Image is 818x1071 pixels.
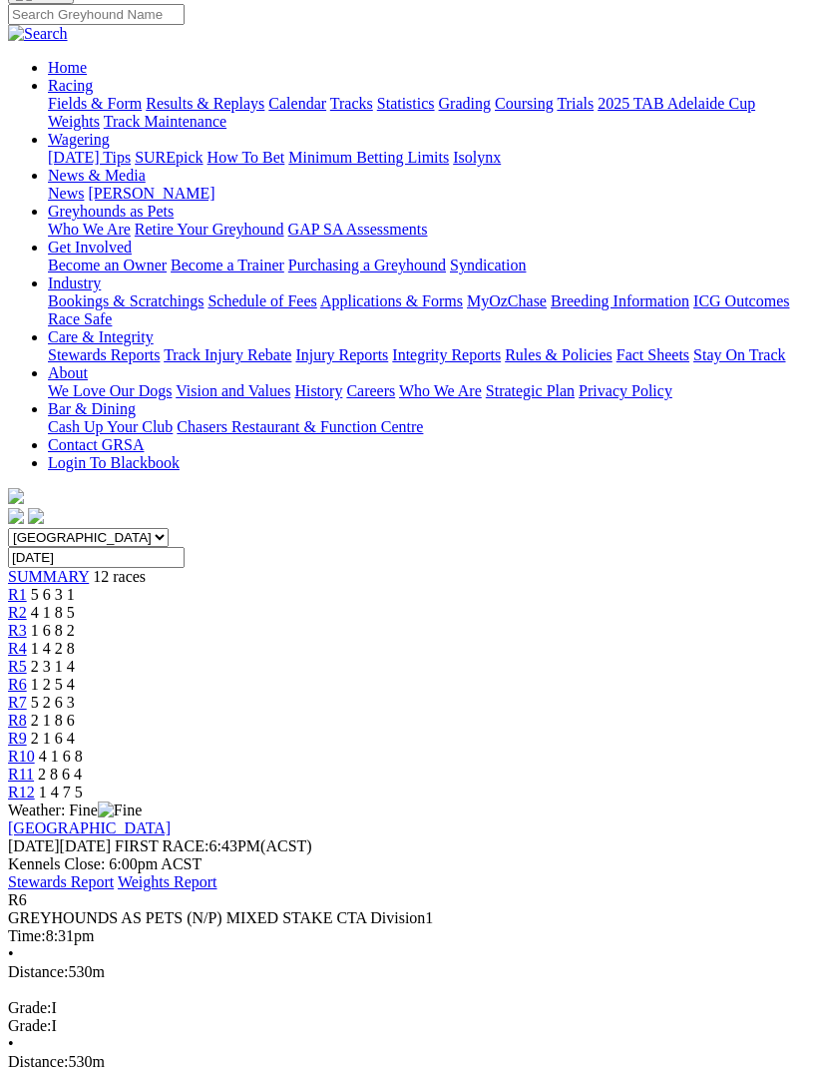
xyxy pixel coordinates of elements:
a: Home [48,59,87,76]
input: Search [8,4,185,25]
a: Purchasing a Greyhound [288,257,446,273]
a: [GEOGRAPHIC_DATA] [8,819,171,836]
span: R6 [8,891,27,908]
div: GREYHOUNDS AS PETS (N/P) MIXED STAKE CTA Division1 [8,909,810,927]
a: Trials [557,95,594,112]
span: Time: [8,927,46,944]
a: How To Bet [207,149,285,166]
a: Race Safe [48,310,112,327]
div: 8:31pm [8,927,810,945]
a: Cash Up Your Club [48,418,173,435]
a: Contact GRSA [48,436,144,453]
span: 12 races [93,568,146,585]
span: 4 1 8 5 [31,604,75,621]
div: I [8,999,810,1017]
span: Grade: [8,1017,52,1034]
span: R5 [8,658,27,675]
span: Weather: Fine [8,802,142,818]
a: Become an Owner [48,257,167,273]
span: Grade: [8,999,52,1016]
img: Fine [98,802,142,819]
a: Breeding Information [551,292,689,309]
span: • [8,945,14,962]
a: About [48,364,88,381]
a: Weights Report [118,873,217,890]
span: 1 4 7 5 [39,784,83,801]
a: SUREpick [135,149,203,166]
a: Strategic Plan [486,382,575,399]
div: News & Media [48,185,810,203]
a: Become a Trainer [171,257,284,273]
a: Stewards Report [8,873,114,890]
a: Track Injury Rebate [164,346,291,363]
div: Wagering [48,149,810,167]
span: 2 1 8 6 [31,712,75,729]
a: MyOzChase [467,292,547,309]
a: Who We Are [48,221,131,238]
a: GAP SA Assessments [288,221,428,238]
img: facebook.svg [8,508,24,524]
img: Search [8,25,68,43]
span: 5 6 3 1 [31,586,75,603]
span: 1 4 2 8 [31,640,75,657]
a: Stewards Reports [48,346,160,363]
span: 5 2 6 3 [31,694,75,711]
a: Statistics [377,95,435,112]
a: Retire Your Greyhound [135,221,284,238]
span: 1 2 5 4 [31,676,75,693]
span: 4 1 6 8 [39,748,83,765]
a: Who We Are [399,382,482,399]
div: 530m [8,1053,810,1071]
a: Greyhounds as Pets [48,203,174,220]
a: [PERSON_NAME] [88,185,214,202]
span: R11 [8,766,34,783]
input: Select date [8,547,185,568]
span: Distance: [8,963,68,980]
div: Industry [48,292,810,328]
a: Coursing [495,95,554,112]
a: Wagering [48,131,110,148]
span: FIRST RACE: [115,837,208,854]
a: R9 [8,730,27,747]
img: logo-grsa-white.png [8,488,24,504]
span: 2 1 6 4 [31,730,75,747]
div: About [48,382,810,400]
a: Schedule of Fees [207,292,316,309]
a: Syndication [450,257,526,273]
img: twitter.svg [28,508,44,524]
a: Care & Integrity [48,328,154,345]
span: R7 [8,694,27,711]
div: I [8,1017,810,1035]
a: Racing [48,77,93,94]
a: Rules & Policies [505,346,613,363]
a: Get Involved [48,239,132,256]
a: Industry [48,274,101,291]
a: News [48,185,84,202]
a: Track Maintenance [104,113,226,130]
span: R6 [8,676,27,693]
a: SUMMARY [8,568,89,585]
span: R4 [8,640,27,657]
a: 2025 TAB Adelaide Cup [598,95,755,112]
a: Privacy Policy [579,382,672,399]
a: Integrity Reports [392,346,501,363]
div: 530m [8,963,810,981]
a: Grading [439,95,491,112]
a: Bookings & Scratchings [48,292,204,309]
span: R12 [8,784,35,801]
span: 6:43PM(ACST) [115,837,312,854]
div: Care & Integrity [48,346,810,364]
span: [DATE] [8,837,60,854]
span: 1 6 8 2 [31,622,75,639]
a: Fields & Form [48,95,142,112]
a: Tracks [330,95,373,112]
a: [DATE] Tips [48,149,131,166]
a: R1 [8,586,27,603]
a: Stay On Track [693,346,785,363]
a: Chasers Restaurant & Function Centre [177,418,423,435]
a: We Love Our Dogs [48,382,172,399]
a: Login To Blackbook [48,454,180,471]
span: 2 3 1 4 [31,658,75,675]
